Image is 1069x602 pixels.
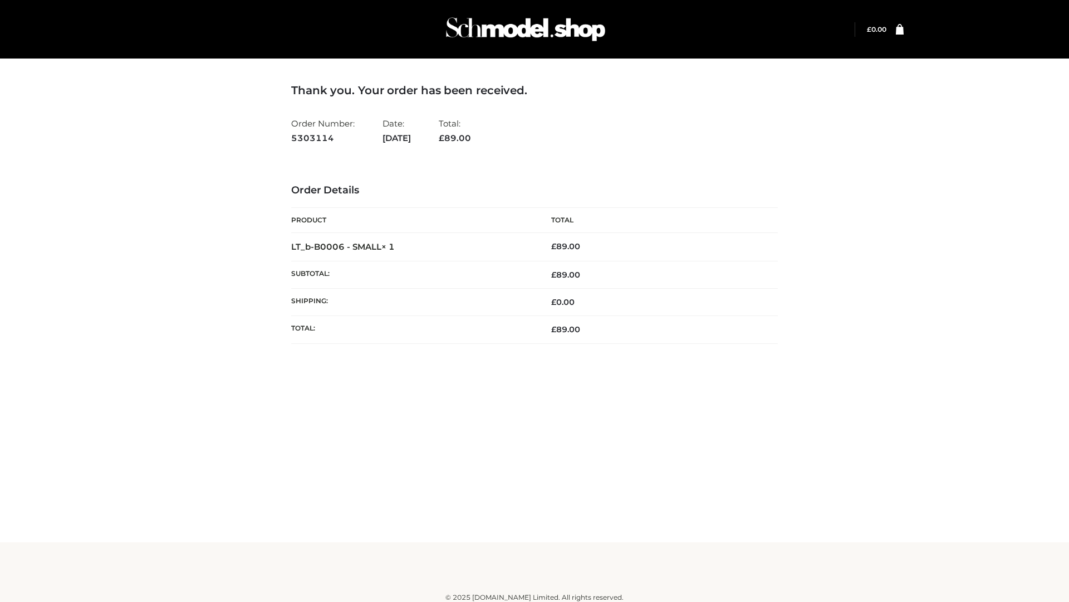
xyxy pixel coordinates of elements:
th: Total [534,208,778,233]
th: Shipping: [291,289,534,316]
bdi: 0.00 [867,25,886,33]
bdi: 0.00 [551,297,575,307]
li: Total: [439,114,471,148]
bdi: 89.00 [551,241,580,251]
strong: [DATE] [383,131,411,145]
strong: LT_b-B0006 - SMALL [291,241,395,252]
strong: 5303114 [291,131,355,145]
th: Total: [291,316,534,343]
li: Date: [383,114,411,148]
li: Order Number: [291,114,355,148]
span: 89.00 [551,324,580,334]
span: £ [551,297,556,307]
span: £ [867,25,871,33]
th: Product [291,208,534,233]
span: 89.00 [439,133,471,143]
span: £ [439,133,444,143]
span: £ [551,241,556,251]
h3: Thank you. Your order has been received. [291,84,778,97]
span: 89.00 [551,270,580,280]
img: Schmodel Admin 964 [442,7,609,51]
a: £0.00 [867,25,886,33]
span: £ [551,270,556,280]
span: £ [551,324,556,334]
th: Subtotal: [291,261,534,288]
h3: Order Details [291,185,778,197]
strong: × 1 [381,241,395,252]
